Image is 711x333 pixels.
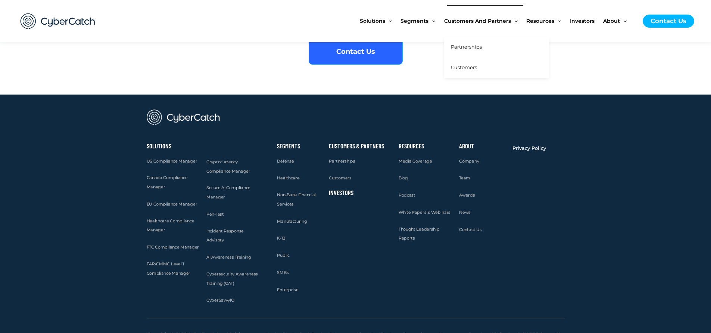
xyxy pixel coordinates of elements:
span: Team [459,175,470,181]
span: Public [277,253,289,258]
span: Partnerships [451,44,482,50]
span: Pen-Test [206,212,224,217]
span: News [459,210,471,215]
a: Cryptocurrency Compliance Manager [206,157,261,176]
span: Segments [400,5,428,37]
span: CyberSavvyIQ [206,297,234,303]
a: Podcast [399,191,415,200]
span: Enterprise [277,287,298,292]
a: EU Compliance Manager [147,200,197,209]
span: Menu Toggle [385,5,392,37]
span: Blog [399,175,408,181]
a: Thought Leadership Reports [399,225,452,243]
a: AI Awareness Training [206,253,251,262]
a: K-12 [277,234,285,243]
span: Awards [459,192,475,198]
span: Healthcare Compliance Manager [147,218,194,233]
a: Secure AI Compliance Manager [206,183,261,202]
span: Menu Toggle [511,5,518,37]
a: Contact Us [643,15,694,28]
span: Customers [329,175,351,181]
a: FTC Compliance Manager [147,243,199,252]
span: Customers and Partners [444,5,511,37]
h2: Solutions [147,144,199,149]
a: Cybersecurity Awareness Training (CAT) [206,269,261,288]
span: About [603,5,620,37]
a: White Papers & Webinars [399,208,450,217]
a: Enterprise [277,285,298,295]
a: Partnerships [444,37,549,57]
span: FTC Compliance Manager [147,244,199,250]
span: Cybersecurity Awareness Training (CAT) [206,271,258,286]
span: Company [459,158,479,164]
img: CyberCatch [13,6,103,37]
a: Defense [277,157,294,166]
a: CyberSavvyIQ [206,296,234,305]
h2: Customers & Partners [329,144,391,149]
span: Contact Us [459,227,481,232]
a: News [459,208,471,217]
a: Public [277,251,289,260]
span: Partnerships [329,158,355,164]
a: SMBs [277,268,289,277]
a: Privacy Policy [512,144,546,153]
span: US Compliance Manager [147,158,197,164]
span: White Papers & Webinars [399,210,450,215]
a: Customers [329,173,351,183]
span: Secure AI Compliance Manager [206,185,250,200]
h2: Resources [399,144,452,149]
span: Cryptocurrency Compliance Manager [206,159,250,174]
nav: Site Navigation: New Main Menu [360,5,635,37]
a: Blog [399,173,408,183]
a: Partnerships [329,157,355,166]
span: K-12 [277,235,285,241]
span: AI Awareness Training [206,255,251,260]
a: US Compliance Manager [147,157,197,166]
span: Non-Bank Financial Services [277,192,316,207]
span: Manufacturing [277,219,307,224]
h2: About [459,144,505,149]
span: Media Coverage [399,158,432,164]
span: FAR/CMMC Level 1 Compliance Manager [147,261,191,276]
a: Company [459,157,479,166]
span: Menu Toggle [428,5,435,37]
a: Investors [329,189,353,196]
a: Canada Compliance Manager [147,173,199,192]
span: Menu Toggle [620,5,627,37]
a: Investors [570,5,603,37]
a: Contact Us [459,225,481,234]
span: Contact Us [336,48,375,55]
span: SMBs [277,270,289,275]
span: EU Compliance Manager [147,201,197,207]
span: Privacy Policy [512,145,546,151]
span: Defense [277,158,294,164]
span: Resources [526,5,554,37]
a: Customers [444,57,549,78]
span: Podcast [399,192,415,198]
a: Healthcare [277,173,299,183]
a: Awards [459,191,475,200]
span: Canada Compliance Manager [147,175,188,189]
a: Incident Response Advisory [206,226,261,245]
a: Team [459,173,470,183]
a: Manufacturing [277,217,307,226]
span: Menu Toggle [554,5,561,37]
a: Non-Bank Financial Services [277,190,321,209]
h2: Segments [277,144,321,149]
span: Incident Response Advisory [206,228,244,243]
span: Solutions [360,5,385,37]
span: Thought Leadership Reports [399,226,440,241]
a: Pen-Test [206,210,224,219]
span: Investors [570,5,595,37]
a: FAR/CMMC Level 1 Compliance Manager [147,259,199,278]
a: Contact Us [309,38,403,65]
span: Customers [451,64,477,70]
span: Healthcare [277,175,299,181]
a: Healthcare Compliance Manager [147,216,199,235]
a: Media Coverage [399,157,432,166]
